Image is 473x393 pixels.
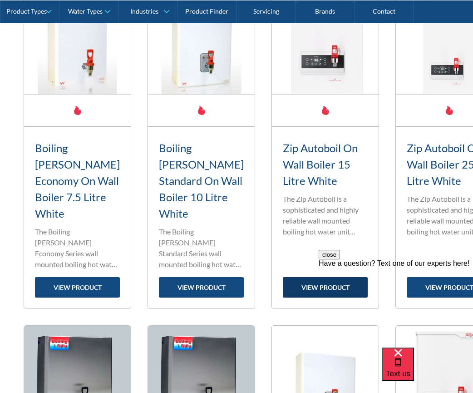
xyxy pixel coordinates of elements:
[68,7,103,15] div: Water Types
[35,140,120,222] h3: Boiling [PERSON_NAME] Economy On Wall Boiler 7.5 Litre White
[159,226,244,270] p: The Boiling [PERSON_NAME] Standard Series wall mounted boiling hot water units are perfect for pr...
[130,7,158,15] div: Industries
[283,194,368,237] p: The Zip Autoboil is a sophisticated and highly reliable wall mounted boiling hot water unit which...
[319,250,473,359] iframe: podium webchat widget prompt
[159,277,244,298] a: view product
[159,140,244,222] h3: Boiling [PERSON_NAME] Standard On Wall Boiler 10 Litre White
[283,277,368,298] a: view product
[382,348,473,393] iframe: podium webchat widget bubble
[6,7,47,15] div: Product Types
[35,277,120,298] a: view product
[35,226,120,270] p: The Boiling [PERSON_NAME] Economy Series wall mounted boiling hot water units are perfect for pro...
[283,140,368,189] h3: Zip Autoboil On Wall Boiler 15 Litre White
